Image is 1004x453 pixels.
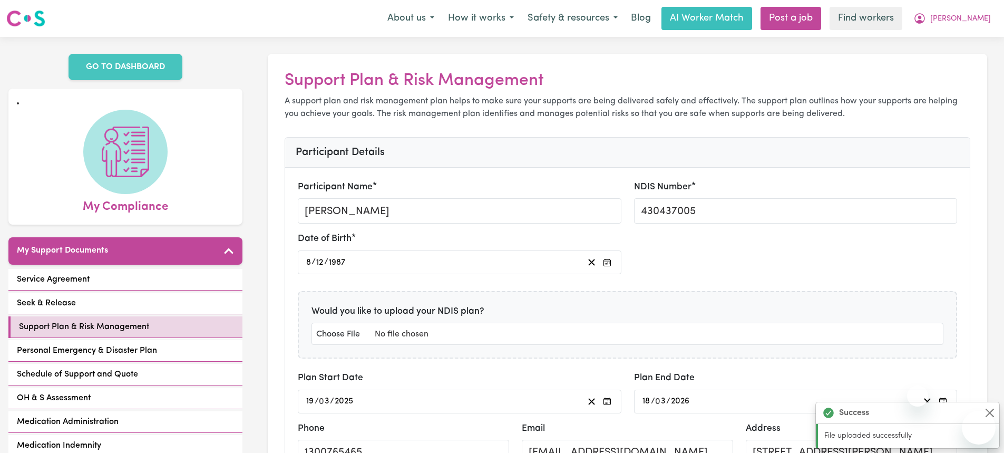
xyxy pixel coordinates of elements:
[824,430,993,442] p: File uploaded successfully
[17,246,108,256] h5: My Support Documents
[670,394,690,409] input: ----
[661,7,752,30] a: AI Worker Match
[17,416,119,428] span: Medication Administration
[311,258,316,267] span: /
[17,368,138,381] span: Schedule of Support and Quote
[655,397,660,406] span: 0
[907,385,928,407] iframe: Close message
[8,237,242,265] button: My Support Documents
[522,422,545,436] label: Email
[17,439,101,452] span: Medication Indemnity
[17,273,90,286] span: Service Agreement
[930,13,991,25] span: [PERSON_NAME]
[298,180,373,194] label: Participant Name
[306,255,311,269] input: --
[296,146,959,159] h3: Participant Details
[319,397,324,406] span: 0
[441,7,521,30] button: How it works
[381,7,441,30] button: About us
[746,422,781,436] label: Address
[8,340,242,362] a: Personal Emergency & Disaster Plan
[298,233,352,246] label: Date of Birth
[642,394,651,409] input: --
[906,7,998,30] button: My Account
[830,7,902,30] a: Find workers
[656,394,666,409] input: --
[6,6,45,31] a: Careseekers logo
[634,372,695,385] label: Plan End Date
[983,407,996,419] button: Close
[625,7,657,30] a: Blog
[761,7,821,30] a: Post a job
[839,407,869,419] strong: Success
[8,411,242,433] a: Medication Administration
[8,364,242,385] a: Schedule of Support and Quote
[328,255,346,269] input: ----
[17,297,76,310] span: Seek & Release
[651,397,655,406] span: /
[83,194,168,216] span: My Compliance
[306,394,315,409] input: --
[320,394,330,409] input: --
[19,321,149,333] span: Support Plan & Risk Management
[285,95,970,120] p: A support plan and risk management plan helps to make sure your supports are being delivered safe...
[298,422,325,436] label: Phone
[69,54,182,80] a: GO TO DASHBOARD
[666,397,670,406] span: /
[8,388,242,409] a: OH & S Assessment
[334,394,354,409] input: ----
[315,397,319,406] span: /
[324,258,328,267] span: /
[330,397,334,406] span: /
[298,372,363,385] label: Plan Start Date
[962,411,996,445] iframe: Button to launch messaging window
[285,71,970,91] h2: Support Plan & Risk Management
[17,110,234,216] a: My Compliance
[6,9,45,28] img: Careseekers logo
[17,344,157,357] span: Personal Emergency & Disaster Plan
[311,305,484,319] label: Would you like to upload your NDIS plan?
[8,269,242,291] a: Service Agreement
[8,316,242,338] a: Support Plan & Risk Management
[17,392,91,404] span: OH & S Assessment
[634,180,691,194] label: NDIS Number
[521,7,625,30] button: Safety & resources
[316,255,324,269] input: --
[8,293,242,314] a: Seek & Release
